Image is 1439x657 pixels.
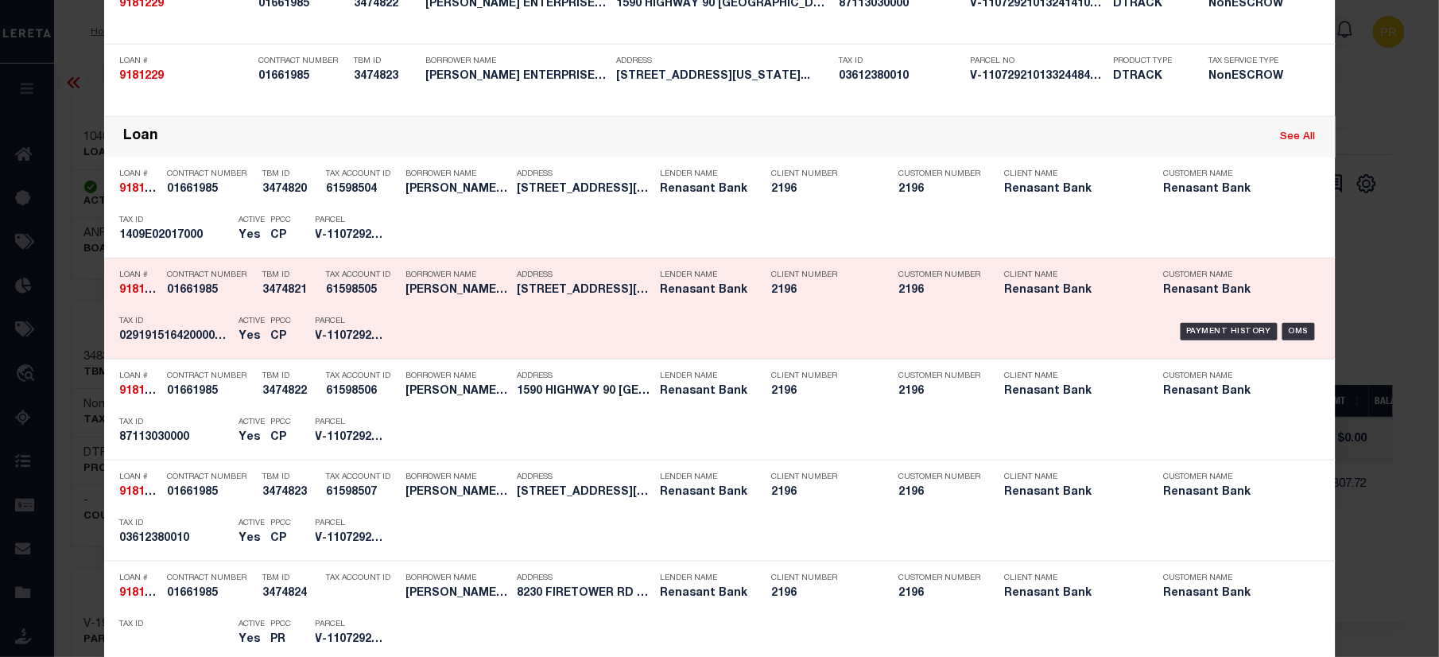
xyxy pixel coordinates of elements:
[1005,486,1140,500] h5: Renasant Bank
[661,385,748,398] h5: Renasant Bank
[263,486,319,500] h5: 3474823
[1164,573,1299,583] p: Customer Name
[661,587,748,601] h5: Renasant Bank
[772,573,875,583] p: Client Number
[1209,56,1289,66] p: Tax Service Type
[271,519,292,528] p: PPCC
[661,371,748,381] p: Lender Name
[971,56,1106,66] p: Parcel No
[518,169,653,179] p: Address
[120,519,231,528] p: Tax ID
[518,284,653,297] h5: 498 WEST UNION ROAD CARRIERE MS...
[271,216,292,225] p: PPCC
[840,56,963,66] p: Tax ID
[1005,587,1140,601] h5: Renasant Bank
[772,371,875,381] p: Client Number
[271,532,292,546] h5: CP
[327,169,398,179] p: Tax Account ID
[263,371,319,381] p: TBM ID
[168,371,255,381] p: Contract Number
[406,587,510,601] h5: SAUCIER ENTERPRISES, LP
[271,330,292,344] h5: CP
[406,169,510,179] p: Borrower Name
[327,284,398,297] h5: 61598505
[772,587,875,601] h5: 2196
[120,587,160,601] h5: 9181229
[120,371,160,381] p: Loan #
[168,472,255,482] p: Contract Number
[168,486,255,500] h5: 01661985
[840,70,963,84] h5: 03612380010
[263,169,319,179] p: TBM ID
[120,70,251,84] h5: 9181229
[263,472,319,482] p: TBM ID
[1005,472,1140,482] p: Client Name
[120,317,231,326] p: Tax ID
[772,270,875,280] p: Client Number
[120,386,165,397] strong: 9181229
[259,70,347,84] h5: 01661985
[239,418,266,427] p: Active
[1114,70,1185,84] h5: DTRACK
[316,216,387,225] p: Parcel
[327,371,398,381] p: Tax Account ID
[120,270,160,280] p: Loan #
[899,573,981,583] p: Customer Number
[1282,323,1315,340] div: OMS
[1005,385,1140,398] h5: Renasant Bank
[168,587,255,601] h5: 01661985
[120,285,165,296] strong: 9181229
[1164,169,1299,179] p: Customer Name
[355,70,418,84] h5: 3474823
[327,183,398,196] h5: 61598504
[120,330,231,344] h5: 0291915164200000002001
[406,371,510,381] p: Borrower Name
[124,128,159,146] div: Loan
[1005,284,1140,297] h5: Renasant Bank
[316,317,387,326] p: Parcel
[1005,183,1140,196] h5: Renasant Bank
[1209,70,1289,84] h5: NonESCROW
[316,519,387,528] p: Parcel
[259,56,347,66] p: Contract Number
[263,587,319,601] h5: 3474824
[661,573,748,583] p: Lender Name
[239,633,263,647] h5: Yes
[120,532,231,546] h5: 03612380010
[899,587,979,601] h5: 2196
[168,284,255,297] h5: 01661985
[120,431,231,445] h5: 87113030000
[1164,385,1299,398] h5: Renasant Bank
[316,633,387,647] h5: V-11072921013409523384543
[518,486,653,500] h5: 7501 WASHINGTON AVENUE OCEAN SP...
[120,184,165,195] strong: 9181229
[899,183,979,196] h5: 2196
[406,472,510,482] p: Borrower Name
[271,418,292,427] p: PPCC
[518,270,653,280] p: Address
[239,330,263,344] h5: Yes
[120,385,160,398] h5: 9181229
[120,229,231,243] h5: 1409E02017000
[316,229,387,243] h5: V-1107292101307362430464
[1114,56,1185,66] p: Product Type
[1181,323,1278,340] div: Payment History
[772,486,875,500] h5: 2196
[1005,573,1140,583] p: Client Name
[426,56,609,66] p: Borrower Name
[661,270,748,280] p: Lender Name
[772,385,875,398] h5: 2196
[263,183,319,196] h5: 3474820
[1164,486,1299,500] h5: Renasant Bank
[271,431,292,445] h5: CP
[120,216,231,225] p: Tax ID
[899,371,981,381] p: Customer Number
[327,270,398,280] p: Tax Account ID
[168,385,255,398] h5: 01661985
[518,472,653,482] p: Address
[271,620,292,629] p: PPCC
[239,519,266,528] p: Active
[263,385,319,398] h5: 3474822
[271,317,292,326] p: PPCC
[1005,371,1140,381] p: Client Name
